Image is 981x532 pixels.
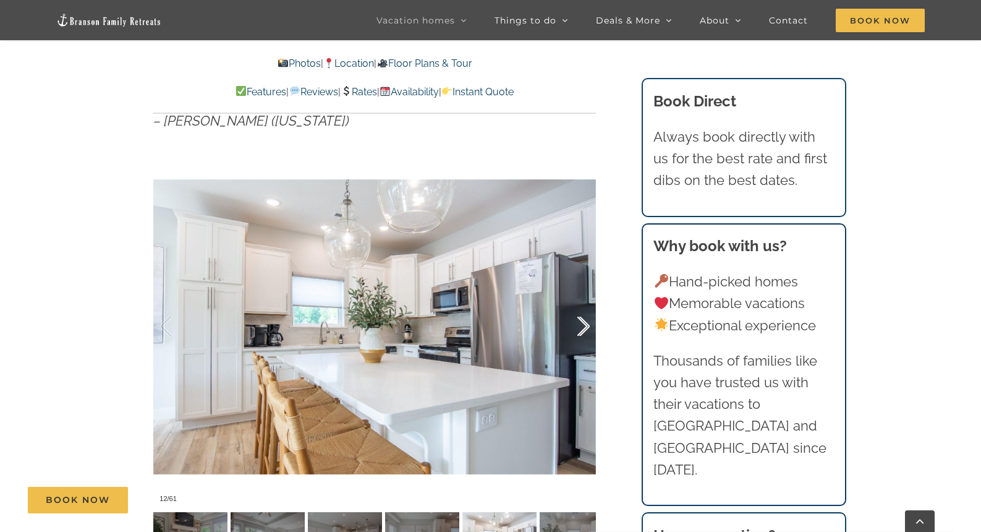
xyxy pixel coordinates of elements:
[278,58,321,69] a: Photos
[236,86,246,96] img: ✅
[56,13,161,27] img: Branson Family Retreats Logo
[289,86,338,98] a: Reviews
[236,86,286,98] a: Features
[769,16,808,25] span: Contact
[341,86,351,96] img: 💲
[153,84,596,100] p: | | | |
[700,16,729,25] span: About
[341,86,377,98] a: Rates
[278,58,288,68] img: 📸
[653,90,834,113] h3: Book Direct
[653,350,834,481] p: Thousands of families like you have trusted us with their vacations to [GEOGRAPHIC_DATA] and [GEO...
[442,86,452,96] img: 👉
[380,86,439,98] a: Availability
[655,296,668,310] img: ❤️
[653,235,834,257] h3: Why book with us?
[324,58,334,68] img: 📍
[378,58,388,68] img: 🎥
[153,56,596,72] p: | |
[376,58,472,69] a: Floor Plans & Tour
[376,16,455,25] span: Vacation homes
[28,487,128,513] a: Book Now
[323,58,374,69] a: Location
[441,86,514,98] a: Instant Quote
[836,9,925,32] span: Book Now
[290,86,300,96] img: 💬
[495,16,556,25] span: Things to do
[46,495,110,505] span: Book Now
[653,126,834,192] p: Always book directly with us for the best rate and first dibs on the best dates.
[596,16,660,25] span: Deals & More
[153,113,349,129] em: – [PERSON_NAME] ([US_STATE])
[653,271,834,337] p: Hand-picked homes Memorable vacations Exceptional experience
[380,86,390,96] img: 📆
[655,318,668,332] img: 🌟
[655,274,668,288] img: 🔑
